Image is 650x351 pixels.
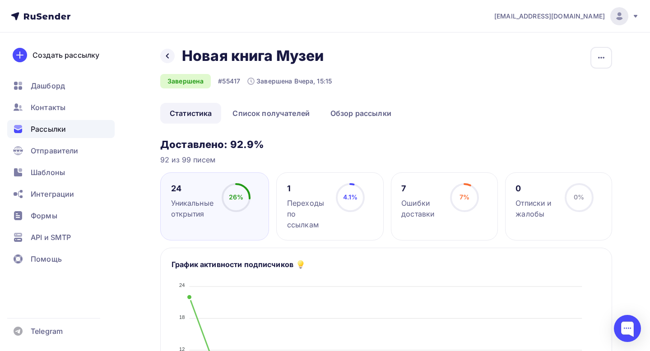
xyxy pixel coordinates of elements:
[401,198,442,219] div: Ошибки доставки
[182,47,324,65] h2: Новая книга Музеи
[574,193,584,201] span: 0%
[171,198,214,219] div: Уникальные открытия
[247,77,332,86] div: Завершена Вчера, 15:15
[32,50,99,60] div: Создать рассылку
[31,210,57,221] span: Формы
[31,254,62,264] span: Помощь
[31,167,65,178] span: Шаблоны
[218,77,240,86] div: #55417
[160,138,612,151] h3: Доставлено: 92.9%
[343,193,358,201] span: 4.1%
[160,154,612,165] div: 92 из 99 писем
[460,193,469,201] span: 7%
[7,163,115,181] a: Шаблоны
[160,74,211,88] div: Завершена
[515,183,556,194] div: 0
[31,80,65,91] span: Дашборд
[171,183,214,194] div: 24
[7,142,115,160] a: Отправители
[287,198,328,230] div: Переходы по ссылкам
[31,232,71,243] span: API и SMTP
[7,77,115,95] a: Дашборд
[321,103,401,124] a: Обзор рассылки
[31,124,66,134] span: Рассылки
[172,259,293,270] h5: График активности подписчиков
[494,12,605,21] span: [EMAIL_ADDRESS][DOMAIN_NAME]
[160,103,221,124] a: Статистика
[31,189,74,199] span: Интеграции
[31,102,65,113] span: Контакты
[31,145,79,156] span: Отправители
[223,103,319,124] a: Список получателей
[229,193,243,201] span: 26%
[515,198,556,219] div: Отписки и жалобы
[7,120,115,138] a: Рассылки
[7,98,115,116] a: Контакты
[401,183,442,194] div: 7
[179,282,185,288] tspan: 24
[494,7,639,25] a: [EMAIL_ADDRESS][DOMAIN_NAME]
[179,314,185,320] tspan: 18
[31,326,63,337] span: Telegram
[7,207,115,225] a: Формы
[287,183,328,194] div: 1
